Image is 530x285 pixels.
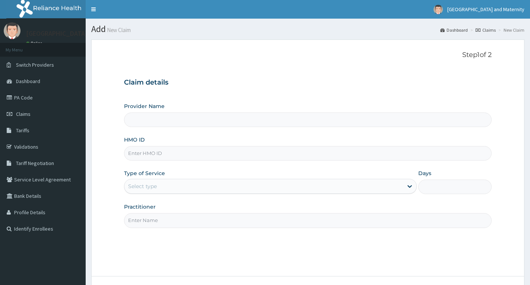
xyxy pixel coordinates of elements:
[16,78,40,85] span: Dashboard
[91,24,524,34] h1: Add
[124,203,156,210] label: Practitioner
[434,5,443,14] img: User Image
[496,27,524,33] li: New Claim
[124,102,165,110] label: Provider Name
[418,170,431,177] label: Days
[16,127,29,134] span: Tariffs
[447,6,524,13] span: [GEOGRAPHIC_DATA] and Maternity
[124,146,492,161] input: Enter HMO ID
[124,213,492,228] input: Enter Name
[4,22,20,39] img: User Image
[26,41,44,46] a: Online
[16,111,31,117] span: Claims
[476,27,496,33] a: Claims
[16,160,54,167] span: Tariff Negotiation
[16,61,54,68] span: Switch Providers
[124,51,492,59] p: Step 1 of 2
[106,27,131,33] small: New Claim
[440,27,468,33] a: Dashboard
[124,136,145,143] label: HMO ID
[128,183,157,190] div: Select type
[124,170,165,177] label: Type of Service
[26,30,130,37] p: [GEOGRAPHIC_DATA] and Maternity
[124,79,492,87] h3: Claim details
